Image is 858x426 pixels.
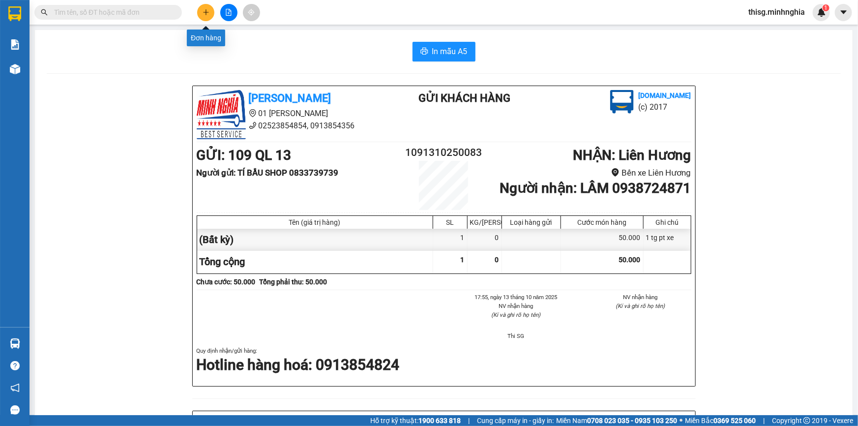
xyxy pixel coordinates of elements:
[10,39,20,50] img: solution-icon
[418,92,510,104] b: Gửi khách hàng
[197,346,691,375] div: Quy định nhận/gửi hàng :
[243,4,260,21] button: aim
[10,64,20,74] img: warehouse-icon
[611,168,620,177] span: environment
[248,9,255,16] span: aim
[466,302,567,310] li: NV nhận hàng
[403,145,485,161] h2: 1091310250083
[197,107,380,120] li: 01 [PERSON_NAME]
[561,229,644,251] div: 50.000
[197,168,339,178] b: Người gửi : TÍ BẦU SHOP 0833739739
[260,278,327,286] b: Tổng phải thu: 50.000
[468,415,470,426] span: |
[57,6,139,19] b: [PERSON_NAME]
[500,180,691,196] b: Người nhận : LÂM 0938724871
[57,36,64,44] span: phone
[817,8,826,17] img: icon-new-feature
[468,229,502,251] div: 0
[616,303,665,309] i: (Kí và ghi rõ họ tên)
[803,417,810,424] span: copyright
[57,24,64,31] span: environment
[644,229,691,251] div: 1 tg pt xe
[200,256,245,268] span: Tổng cộng
[54,7,170,18] input: Tìm tên, số ĐT hoặc mã đơn
[197,278,256,286] b: Chưa cước : 50.000
[420,47,428,57] span: printer
[4,4,54,54] img: logo.jpg
[225,9,232,16] span: file-add
[477,415,554,426] span: Cung cấp máy in - giấy in:
[619,256,641,264] span: 50.000
[835,4,852,21] button: caret-down
[10,405,20,415] span: message
[197,90,246,139] img: logo.jpg
[10,361,20,370] span: question-circle
[504,218,558,226] div: Loại hàng gửi
[646,218,688,226] div: Ghi chú
[197,120,380,132] li: 02523854854, 0913854356
[41,9,48,16] span: search
[200,218,430,226] div: Tên (giá trị hàng)
[639,91,691,99] b: [DOMAIN_NAME]
[573,147,691,163] b: NHẬN : Liên Hương
[197,229,433,251] div: (Bất kỳ)
[495,256,499,264] span: 0
[436,218,465,226] div: SL
[4,22,187,34] li: 01 [PERSON_NAME]
[10,383,20,393] span: notification
[249,109,257,117] span: environment
[680,419,682,423] span: ⚪️
[418,417,461,425] strong: 1900 633 818
[763,415,765,426] span: |
[249,122,257,129] span: phone
[4,34,187,46] li: 02523854854, 0913854356
[413,42,475,61] button: printerIn mẫu A5
[639,101,691,113] li: (c) 2017
[470,218,499,226] div: KG/[PERSON_NAME]
[823,4,829,11] sup: 1
[587,417,677,425] strong: 0708 023 035 - 0935 103 250
[685,415,756,426] span: Miền Bắc
[8,6,21,21] img: logo-vxr
[197,4,214,21] button: plus
[461,256,465,264] span: 1
[824,4,828,11] span: 1
[485,166,691,180] li: Bến xe Liên Hương
[10,338,20,349] img: warehouse-icon
[491,311,540,318] i: (Kí và ghi rõ họ tên)
[466,332,567,340] li: Thi SG
[4,61,99,78] b: GỬI : 109 QL 13
[370,415,461,426] span: Hỗ trợ kỹ thuật:
[466,293,567,302] li: 17:55, ngày 13 tháng 10 năm 2025
[740,6,813,18] span: thisg.minhnghia
[249,92,331,104] b: [PERSON_NAME]
[590,293,691,302] li: NV nhận hàng
[713,417,756,425] strong: 0369 525 060
[220,4,237,21] button: file-add
[839,8,848,17] span: caret-down
[197,147,292,163] b: GỬI : 109 QL 13
[556,415,677,426] span: Miền Nam
[432,45,468,58] span: In mẫu A5
[610,90,634,114] img: logo.jpg
[563,218,641,226] div: Cước món hàng
[203,9,209,16] span: plus
[433,229,468,251] div: 1
[197,356,400,373] strong: Hotline hàng hoá: 0913854824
